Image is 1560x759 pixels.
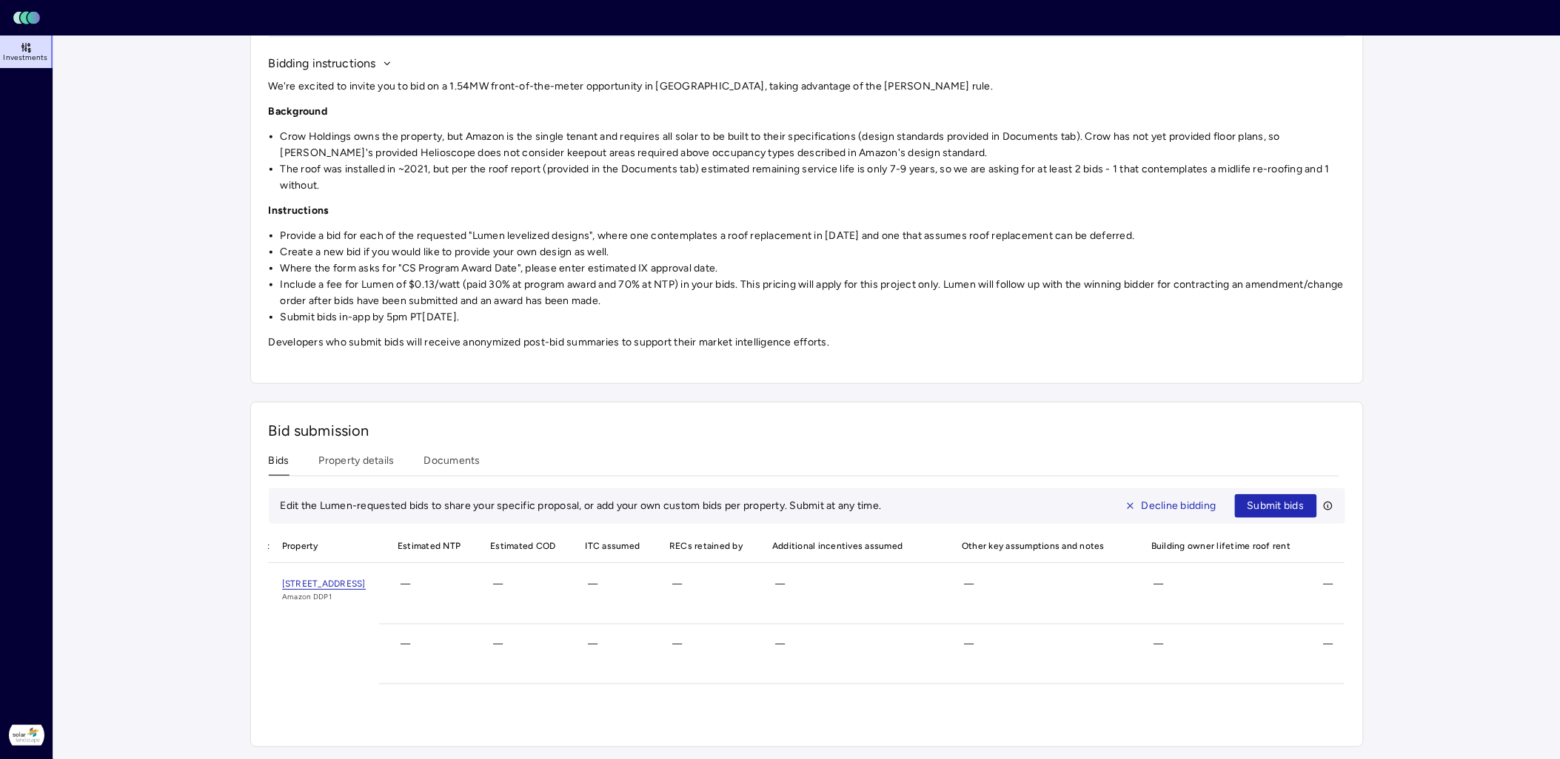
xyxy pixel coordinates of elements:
[763,530,941,562] span: Additional incentives assumed
[1142,576,1299,612] div: —
[9,718,44,753] img: Solar Landscape
[953,576,1131,612] div: —
[281,129,1345,161] li: Crow Holdings owns the property, but Amazon is the single tenant and requires all solar to be bui...
[763,576,941,612] div: —
[281,309,1345,325] li: Submit bids in-app by 5pm PT[DATE].
[481,576,564,612] div: —
[269,55,376,72] span: Bidding instructions
[1113,494,1229,518] button: Decline bidding
[576,576,649,612] div: —
[953,530,1131,562] span: Other key assumptions and notes
[1142,636,1299,672] div: —
[1142,498,1216,514] span: Decline bidding
[3,53,47,62] span: Investments
[281,244,1345,260] li: Create a new bid if you would like to provide your own design as well.
[282,578,366,590] span: [STREET_ADDRESS]
[269,422,369,439] span: Bid submission
[1311,636,1345,672] div: —
[1235,494,1317,518] button: Submit bids
[269,204,329,217] strong: Instructions
[576,636,649,672] div: —
[576,530,649,562] span: ITC assumed
[319,453,395,476] button: Property details
[389,636,469,672] div: —
[481,636,564,672] div: —
[269,78,1345,95] p: We're excited to invite you to bid on a 1.54MW front-of-the-meter opportunity in [GEOGRAPHIC_DATA...
[281,260,1345,277] li: Where the form asks for "CS Program Award Date", please enter estimated IX approval date.
[282,576,366,591] a: [STREET_ADDRESS]
[660,636,751,672] div: —
[1311,576,1345,612] div: —
[269,55,392,72] button: Bidding instructions
[269,105,328,118] strong: Background
[424,453,481,476] button: Documents
[763,636,941,672] div: —
[1248,498,1305,514] span: Submit bids
[389,576,469,612] div: —
[281,228,1345,244] li: Provide a bid for each of the requested "Lumen levelized designs", where one contemplates a roof ...
[481,530,564,562] span: Estimated COD
[281,499,882,512] span: Edit the Lumen-requested bids to share your specific proposal, or add your own custom bids per pr...
[660,576,751,612] div: —
[281,277,1345,309] li: Include a fee for Lumen of $0.13/watt (paid 30% at program award and 70% at NTP) in your bids. Th...
[269,530,379,562] span: Property
[953,636,1131,672] div: —
[269,453,289,476] button: Bids
[660,530,751,562] span: RECs retained by
[389,530,469,562] span: Estimated NTP
[1142,530,1299,562] span: Building owner lifetime roof rent
[281,161,1345,194] li: The roof was installed in ~2021, but per the roof report (provided in the Documents tab) estimate...
[282,591,366,603] span: Amazon DDP1
[269,334,1345,351] p: Developers who submit bids will receive anonymized post-bid summaries to support their market int...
